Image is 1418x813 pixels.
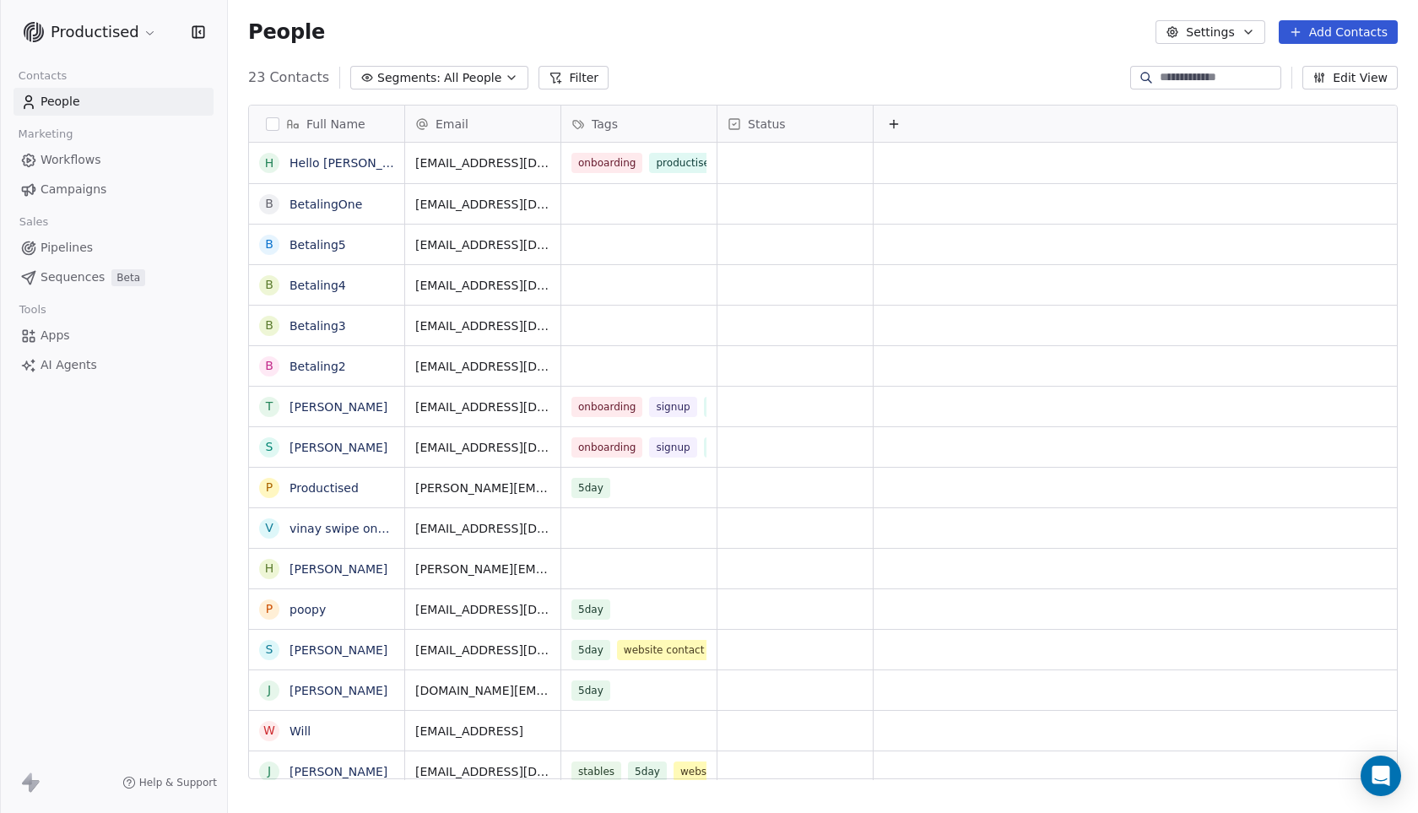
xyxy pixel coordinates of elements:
span: Sales [12,209,56,235]
span: AI Agents [41,356,97,374]
span: [EMAIL_ADDRESS][DOMAIN_NAME] [415,196,550,213]
div: B [265,317,273,334]
span: stables [571,762,621,782]
a: Help & Support [122,776,217,789]
span: Workflows [41,151,101,169]
a: Apps [14,322,214,350]
span: Productised [51,21,139,43]
a: Pipelines [14,234,214,262]
div: B [265,357,273,375]
span: Marketing [11,122,80,147]
div: j [268,681,271,699]
span: 5day [571,478,610,498]
span: website contact us optin [674,762,809,782]
span: 5day [571,680,610,701]
span: [EMAIL_ADDRESS][DOMAIN_NAME] [415,358,550,375]
a: [PERSON_NAME] [290,400,387,414]
div: Status [717,106,873,142]
div: s [266,641,273,659]
div: Tags [561,106,717,142]
a: Betaling5 [290,238,346,252]
span: Email [436,116,468,133]
div: Open Intercom Messenger [1361,756,1401,796]
span: [EMAIL_ADDRESS][DOMAIN_NAME] [415,439,550,456]
span: register [704,397,757,417]
span: signup [649,397,696,417]
span: People [248,19,325,45]
a: poopy [290,603,326,616]
div: Email [405,106,560,142]
span: Status [748,116,786,133]
a: Betaling3 [290,319,346,333]
div: B [265,276,273,294]
div: H [265,154,274,172]
span: [EMAIL_ADDRESS][DOMAIN_NAME] [415,154,550,171]
div: j [268,762,271,780]
span: [EMAIL_ADDRESS] [415,723,550,740]
div: T [266,398,273,415]
div: S [266,438,273,456]
button: Add Contacts [1279,20,1398,44]
a: [PERSON_NAME] [290,562,387,576]
a: Betaling4 [290,279,346,292]
span: Full Name [306,116,365,133]
a: [PERSON_NAME] [290,643,387,657]
span: register [704,437,757,458]
button: Settings [1156,20,1264,44]
span: [EMAIL_ADDRESS][DOMAIN_NAME] [415,763,550,780]
span: Apps [41,327,70,344]
a: Betaling2 [290,360,346,373]
div: Full Name [249,106,404,142]
span: 23 Contacts [248,68,329,88]
button: Edit View [1302,66,1398,89]
span: Sequences [41,268,105,286]
span: website contact us optin [617,640,752,660]
button: Filter [539,66,609,89]
a: vinay swipe one dev [290,522,410,535]
span: Tags [592,116,618,133]
span: onboarding [571,153,642,173]
a: SequencesBeta [14,263,214,291]
span: [PERSON_NAME][EMAIL_ADDRESS] [415,480,550,496]
span: [PERSON_NAME][EMAIL_ADDRESS][DOMAIN_NAME] [415,561,550,577]
a: AI Agents [14,351,214,379]
span: Contacts [11,63,74,89]
a: Campaigns [14,176,214,203]
div: H [265,560,274,577]
span: Pipelines [41,239,93,257]
div: v [265,519,273,537]
span: 5day [628,762,667,782]
a: Hello [PERSON_NAME] [290,156,421,170]
span: Beta [111,269,145,286]
span: onboarding [571,437,642,458]
span: All People [444,69,501,87]
span: Campaigns [41,181,106,198]
span: People [41,93,80,111]
span: [EMAIL_ADDRESS][DOMAIN_NAME] [415,277,550,294]
button: Productised [20,18,160,46]
a: Workflows [14,146,214,174]
a: [PERSON_NAME] [290,765,387,778]
span: Segments: [377,69,441,87]
span: [EMAIL_ADDRESS][DOMAIN_NAME] [415,642,550,659]
div: p [266,600,273,618]
div: P [266,479,273,496]
a: People [14,88,214,116]
div: grid [405,143,1399,780]
div: B [265,195,273,213]
div: grid [249,143,405,780]
span: [EMAIL_ADDRESS][DOMAIN_NAME] [415,236,550,253]
span: [EMAIL_ADDRESS][DOMAIN_NAME] [415,601,550,618]
span: Help & Support [139,776,217,789]
a: Will [290,724,311,738]
span: [DOMAIN_NAME][EMAIL_ADDRESS][DOMAIN_NAME] [415,682,550,699]
span: [EMAIL_ADDRESS][DOMAIN_NAME] [415,398,550,415]
div: B [265,236,273,253]
a: BetalingOne [290,198,362,211]
span: Tools [12,297,53,322]
a: [PERSON_NAME] [290,441,387,454]
a: [PERSON_NAME] [290,684,387,697]
span: 5day [571,599,610,620]
span: [EMAIL_ADDRESS][DOMAIN_NAME] [415,520,550,537]
span: signup [649,437,696,458]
